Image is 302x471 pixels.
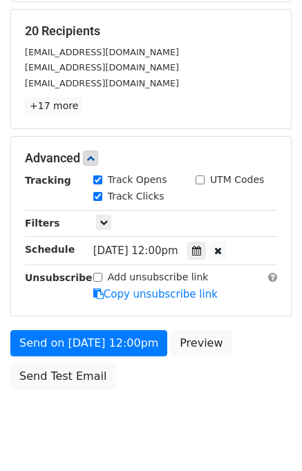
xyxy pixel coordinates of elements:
small: [EMAIL_ADDRESS][DOMAIN_NAME] [25,78,179,88]
h5: Advanced [25,151,277,166]
small: [EMAIL_ADDRESS][DOMAIN_NAME] [25,62,179,73]
strong: Schedule [25,244,75,255]
span: [DATE] 12:00pm [93,244,178,257]
h5: 20 Recipients [25,23,277,39]
strong: Unsubscribe [25,272,93,283]
a: Send on [DATE] 12:00pm [10,330,167,356]
a: +17 more [25,97,83,115]
label: Track Opens [108,173,167,187]
label: Track Clicks [108,189,164,204]
strong: Filters [25,218,60,229]
iframe: Chat Widget [233,405,302,471]
small: [EMAIL_ADDRESS][DOMAIN_NAME] [25,47,179,57]
a: Copy unsubscribe link [93,288,218,300]
strong: Tracking [25,175,71,186]
a: Preview [171,330,232,356]
label: UTM Codes [210,173,264,187]
a: Send Test Email [10,363,115,390]
label: Add unsubscribe link [108,270,209,285]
